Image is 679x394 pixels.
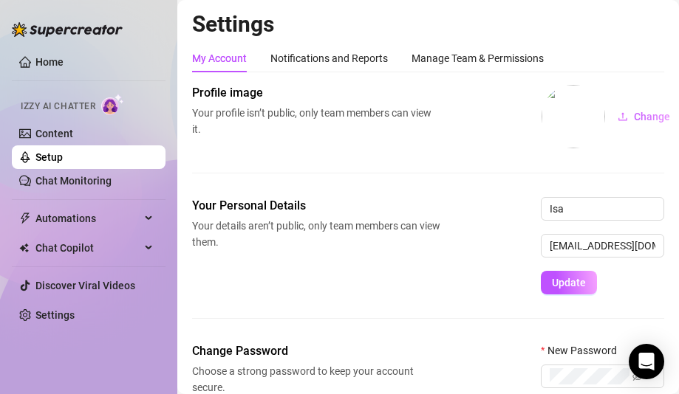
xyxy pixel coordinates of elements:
img: profilePics%2FpPO1ohh4ZhOv2Kznd3YYJfUuvdV2.jpeg [542,85,605,148]
label: New Password [541,342,627,359]
span: Change Password [192,342,440,360]
a: Settings [35,309,75,321]
span: Your Personal Details [192,197,440,215]
span: Your details aren’t public, only team members can view them. [192,218,440,250]
span: thunderbolt [19,212,31,224]
div: My Account [192,50,247,66]
img: Chat Copilot [19,243,29,253]
div: Open Intercom Messenger [629,344,664,379]
input: Enter name [541,197,664,221]
a: Chat Monitoring [35,175,112,187]
span: Your profile isn’t public, only team members can view it. [192,105,440,137]
input: Enter new email [541,234,664,258]
span: Change [634,111,670,122]
span: Izzy AI Chatter [21,100,95,114]
img: AI Chatter [101,94,124,115]
a: Content [35,128,73,139]
img: logo-BBDzfeDw.svg [12,22,123,37]
a: Setup [35,151,63,163]
a: Discover Viral Videos [35,280,135,291]
button: Update [541,271,597,294]
span: upload [618,111,628,122]
div: Notifications and Reports [270,50,388,66]
span: Profile image [192,84,440,102]
span: Update [552,277,586,288]
a: Home [35,56,64,68]
span: Automations [35,207,140,230]
h2: Settings [192,10,664,38]
span: Chat Copilot [35,236,140,260]
input: New Password [550,368,629,384]
div: Manage Team & Permissions [412,50,544,66]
